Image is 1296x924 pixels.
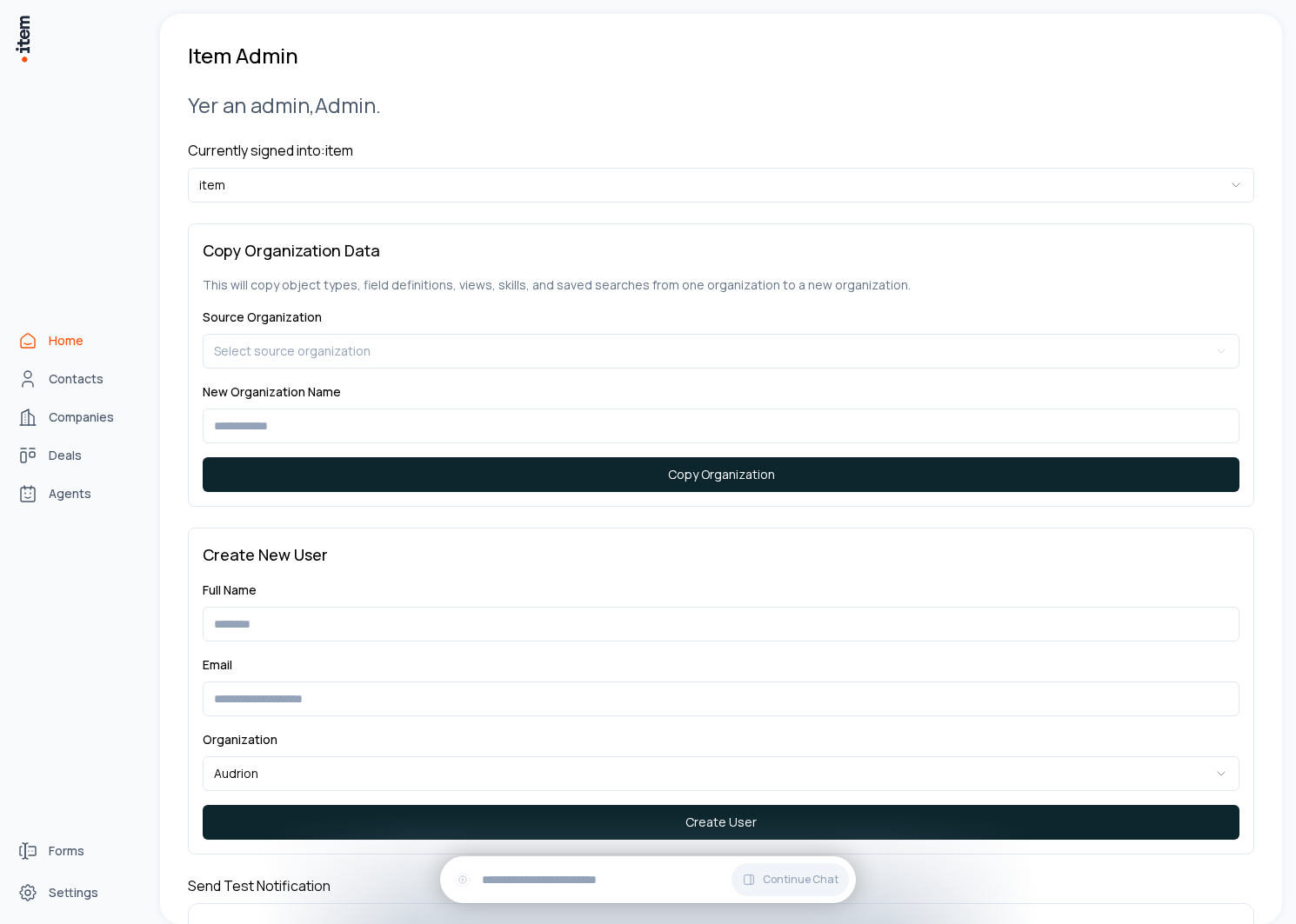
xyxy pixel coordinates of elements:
[203,542,1239,567] h3: Create New User
[49,332,84,349] span: Home
[49,409,114,426] span: Companies
[188,90,1254,119] h2: Yer an admin, Admin .
[203,238,1239,263] h3: Copy Organization Data
[10,875,143,910] a: Settings
[49,485,91,502] span: Agents
[49,370,104,388] span: Contacts
[203,457,1239,492] button: Copy Organization
[10,400,143,435] a: Companies
[203,383,341,400] label: New Organization Name
[203,276,1239,294] p: This will copy object types, field definitions, views, skills, and saved searches from one organi...
[10,323,143,358] a: Home
[49,884,98,901] span: Settings
[203,309,322,325] label: Source Organization
[14,14,31,63] img: Item Brain Logo
[10,834,143,868] a: Forms
[49,842,84,860] span: Forms
[188,42,298,70] h1: Item Admin
[188,140,1254,161] h4: Currently signed into: item
[10,476,143,511] a: Agents
[203,731,277,748] label: Organization
[440,856,856,903] div: Continue Chat
[188,875,1254,896] h4: Send Test Notification
[10,438,143,473] a: deals
[203,805,1239,840] button: Create User
[763,873,838,887] span: Continue Chat
[203,656,232,673] label: Email
[203,582,257,598] label: Full Name
[732,863,849,896] button: Continue Chat
[49,447,82,464] span: Deals
[10,362,143,396] a: Contacts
